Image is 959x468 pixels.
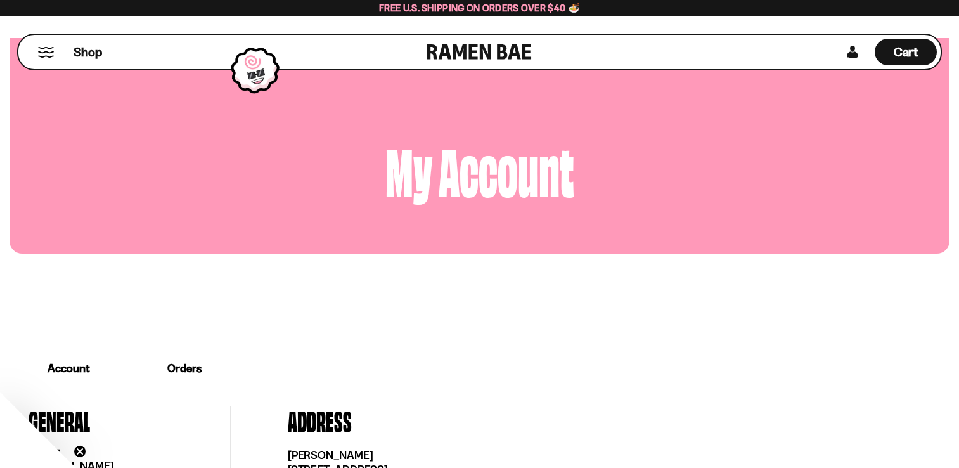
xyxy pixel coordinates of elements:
a: Cart [875,35,937,69]
h3: address [288,406,930,434]
a: Shop [74,39,102,65]
h2: my account [19,140,940,197]
a: Orders [128,349,241,388]
button: Mobile Menu Trigger [37,47,55,58]
span: Cart [894,44,918,60]
h3: general [29,406,230,434]
span: Free U.S. Shipping on Orders over $40 🍜 [379,2,580,14]
button: Close teaser [74,445,86,458]
span: Shop [74,44,102,61]
a: Account [10,350,128,387]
